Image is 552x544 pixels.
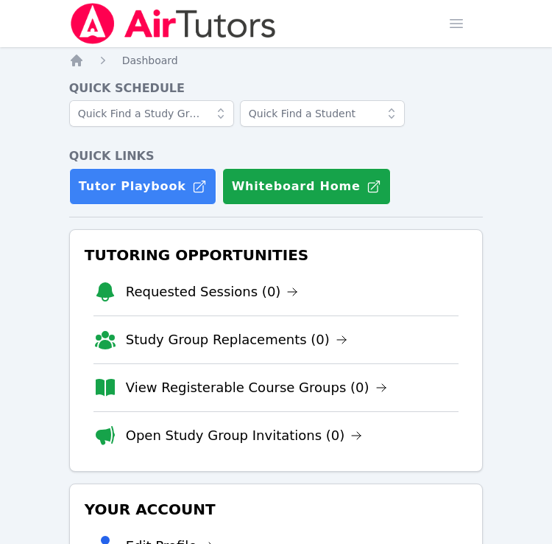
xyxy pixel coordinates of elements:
[82,242,471,268] h3: Tutoring Opportunities
[126,425,363,446] a: Open Study Group Invitations (0)
[122,55,178,66] span: Dashboard
[126,377,387,398] a: View Registerable Course Groups (0)
[69,147,484,165] h4: Quick Links
[126,329,347,350] a: Study Group Replacements (0)
[126,282,299,302] a: Requested Sessions (0)
[69,100,234,127] input: Quick Find a Study Group
[82,496,471,523] h3: Your Account
[69,3,277,44] img: Air Tutors
[240,100,405,127] input: Quick Find a Student
[69,168,216,205] a: Tutor Playbook
[69,80,484,97] h4: Quick Schedule
[222,168,391,205] button: Whiteboard Home
[69,53,484,68] nav: Breadcrumb
[122,53,178,68] a: Dashboard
